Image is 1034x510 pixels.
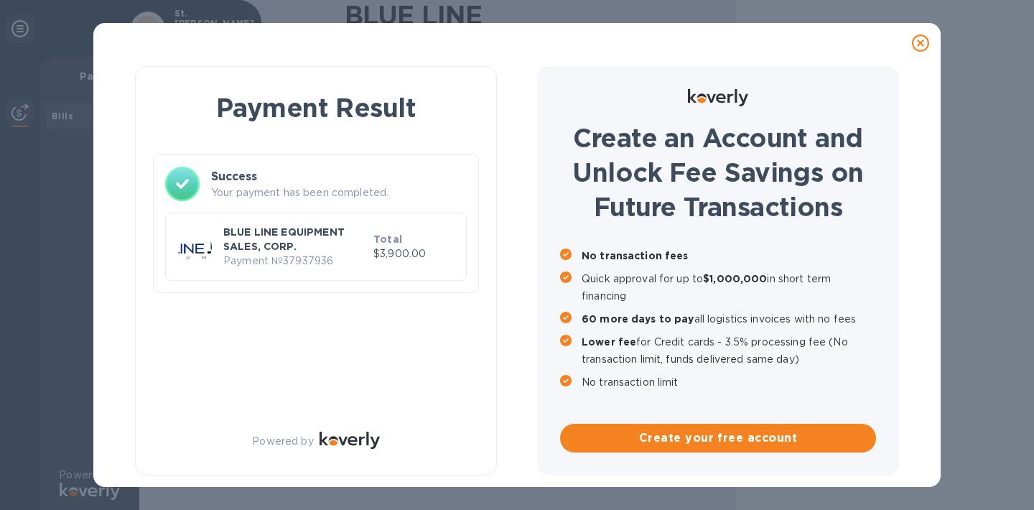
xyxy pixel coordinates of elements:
[223,254,368,269] p: Payment № 37937936
[159,90,473,126] h1: Payment Result
[373,246,455,261] p: $3,900.00
[688,89,748,106] img: Logo
[211,185,467,200] p: Your payment has been completed.
[572,430,865,447] span: Create your free account
[582,313,694,325] b: 60 more days to pay
[560,424,876,453] button: Create your free account
[373,233,402,245] b: Total
[582,310,876,328] p: all logistics invoices with no fees
[582,270,876,305] p: Quick approval for up to in short term financing
[582,333,876,368] p: for Credit cards - 3.5% processing fee (No transaction limit, funds delivered same day)
[560,121,876,224] h1: Create an Account and Unlock Fee Savings on Future Transactions
[211,168,467,185] h3: Success
[223,225,368,254] p: BLUE LINE EQUIPMENT SALES, CORP.
[582,374,876,391] p: No transaction limit
[582,336,636,348] b: Lower fee
[582,250,689,261] b: No transaction fees
[320,432,380,449] img: Logo
[703,273,767,284] b: $1,000,000
[252,434,313,449] p: Powered by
